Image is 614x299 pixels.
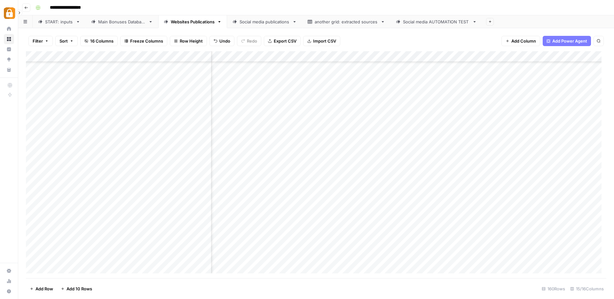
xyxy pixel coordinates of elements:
[568,284,606,294] div: 15/16 Columns
[28,36,53,46] button: Filter
[313,38,336,44] span: Import CSV
[33,38,43,44] span: Filter
[4,54,14,65] a: Opportunities
[237,36,261,46] button: Redo
[209,36,234,46] button: Undo
[240,19,290,25] div: Social media publications
[98,19,146,25] div: Main Bonuses Database
[303,36,340,46] button: Import CSV
[543,36,591,46] button: Add Power Agent
[4,24,14,34] a: Home
[55,36,78,46] button: Sort
[501,36,540,46] button: Add Column
[4,266,14,276] a: Settings
[511,38,536,44] span: Add Column
[180,38,203,44] span: Row Height
[90,38,114,44] span: 16 Columns
[67,286,92,292] span: Add 10 Rows
[315,19,378,25] div: another grid: extracted sources
[4,34,14,44] a: Browse
[4,44,14,54] a: Insights
[552,38,587,44] span: Add Power Agent
[4,65,14,75] a: Your Data
[4,7,15,19] img: Adzz Logo
[45,19,73,25] div: START: inputs
[4,276,14,286] a: Usage
[4,5,14,21] button: Workspace: Adzz
[4,286,14,296] button: Help + Support
[158,15,227,28] a: Websites Publications
[59,38,68,44] span: Sort
[390,15,482,28] a: Social media AUTOMATION TEST
[26,284,57,294] button: Add Row
[120,36,167,46] button: Freeze Columns
[539,284,568,294] div: 160 Rows
[80,36,118,46] button: 16 Columns
[302,15,390,28] a: another grid: extracted sources
[274,38,296,44] span: Export CSV
[219,38,230,44] span: Undo
[33,15,86,28] a: START: inputs
[171,19,215,25] div: Websites Publications
[170,36,207,46] button: Row Height
[86,15,158,28] a: Main Bonuses Database
[130,38,163,44] span: Freeze Columns
[403,19,470,25] div: Social media AUTOMATION TEST
[57,284,96,294] button: Add 10 Rows
[227,15,302,28] a: Social media publications
[35,286,53,292] span: Add Row
[264,36,301,46] button: Export CSV
[247,38,257,44] span: Redo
